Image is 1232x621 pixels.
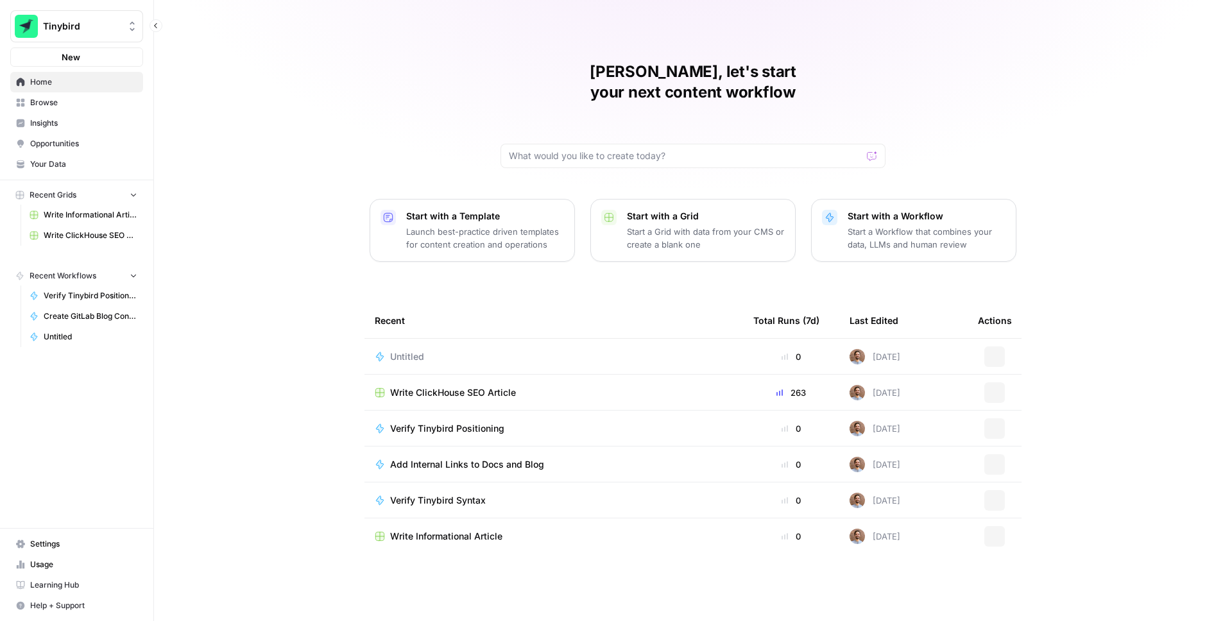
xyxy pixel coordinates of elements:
span: Untitled [390,350,424,363]
a: Verify Tinybird Positioning [375,422,733,435]
div: [DATE] [850,457,900,472]
a: Usage [10,554,143,575]
p: Launch best-practice driven templates for content creation and operations [406,225,564,251]
p: Start with a Template [406,210,564,223]
button: Workspace: Tinybird [10,10,143,42]
div: [DATE] [850,493,900,508]
img: gef2ytkhegqpffdjh327ieo9dxmy [850,421,865,436]
div: [DATE] [850,385,900,400]
button: Recent Grids [10,185,143,205]
span: Help + Support [30,600,137,611]
a: Add Internal Links to Docs and Blog [375,458,733,471]
div: [DATE] [850,421,900,436]
span: Write Informational Article [44,209,137,221]
a: Write ClickHouse SEO Article [24,225,143,246]
span: Your Data [30,158,137,170]
button: Start with a GridStart a Grid with data from your CMS or create a blank one [590,199,796,262]
span: Untitled [44,331,137,343]
img: gef2ytkhegqpffdjh327ieo9dxmy [850,529,865,544]
span: Add Internal Links to Docs and Blog [390,458,544,471]
span: Write Informational Article [390,530,502,543]
p: Start with a Grid [627,210,785,223]
div: 0 [753,350,829,363]
span: Home [30,76,137,88]
a: Create GitLab Blog Content MR [24,306,143,327]
a: Home [10,72,143,92]
button: Start with a TemplateLaunch best-practice driven templates for content creation and operations [370,199,575,262]
p: Start a Grid with data from your CMS or create a blank one [627,225,785,251]
button: Recent Workflows [10,266,143,285]
div: [DATE] [850,529,900,544]
div: Recent [375,303,733,338]
span: Write ClickHouse SEO Article [390,386,516,399]
span: Write ClickHouse SEO Article [44,230,137,241]
span: Learning Hub [30,579,137,591]
a: Untitled [375,350,733,363]
button: New [10,47,143,67]
span: Recent Grids [30,189,76,201]
span: Opportunities [30,138,137,149]
span: Settings [30,538,137,550]
p: Start a Workflow that combines your data, LLMs and human review [848,225,1005,251]
a: Your Data [10,154,143,174]
div: 0 [753,494,829,507]
div: Last Edited [850,303,898,338]
a: Opportunities [10,133,143,154]
div: 0 [753,530,829,543]
span: Verify Tinybird Syntax [390,494,486,507]
div: 0 [753,422,829,435]
span: Usage [30,559,137,570]
span: New [62,51,80,64]
img: gef2ytkhegqpffdjh327ieo9dxmy [850,493,865,508]
span: Recent Workflows [30,270,96,282]
a: Untitled [24,327,143,347]
button: Start with a WorkflowStart a Workflow that combines your data, LLMs and human review [811,199,1016,262]
a: Learning Hub [10,575,143,595]
a: Write Informational Article [24,205,143,225]
div: Actions [978,303,1012,338]
a: Write ClickHouse SEO Article [375,386,733,399]
span: Create GitLab Blog Content MR [44,310,137,322]
button: Help + Support [10,595,143,616]
span: Verify Tinybird Positioning [390,422,504,435]
a: Browse [10,92,143,113]
span: Tinybird [43,20,121,33]
img: Tinybird Logo [15,15,38,38]
span: Insights [30,117,137,129]
p: Start with a Workflow [848,210,1005,223]
div: 263 [753,386,829,399]
input: What would you like to create today? [509,149,862,162]
span: Browse [30,97,137,108]
a: Settings [10,534,143,554]
a: Verify Tinybird Positioning [24,285,143,306]
img: gef2ytkhegqpffdjh327ieo9dxmy [850,457,865,472]
a: Verify Tinybird Syntax [375,494,733,507]
img: gef2ytkhegqpffdjh327ieo9dxmy [850,385,865,400]
img: gef2ytkhegqpffdjh327ieo9dxmy [850,349,865,364]
h1: [PERSON_NAME], let's start your next content workflow [501,62,886,103]
a: Insights [10,113,143,133]
div: Total Runs (7d) [753,303,819,338]
a: Write Informational Article [375,530,733,543]
div: 0 [753,458,829,471]
span: Verify Tinybird Positioning [44,290,137,302]
div: [DATE] [850,349,900,364]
